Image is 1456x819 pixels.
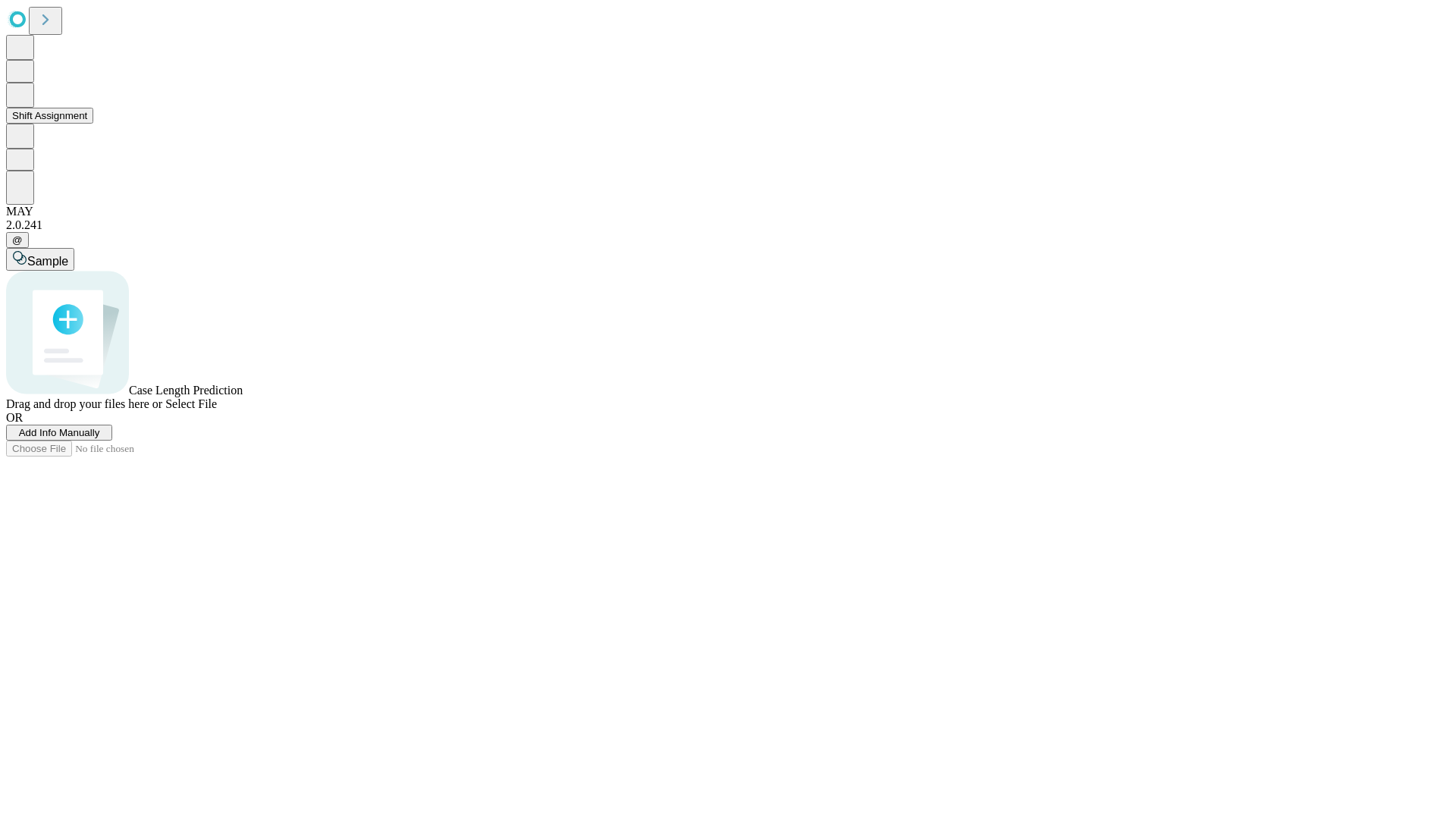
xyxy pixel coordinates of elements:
[6,232,29,248] button: @
[27,255,68,268] span: Sample
[6,411,23,424] span: OR
[6,108,93,124] button: Shift Assignment
[12,234,23,246] span: @
[129,384,243,397] span: Case Length Prediction
[6,397,162,410] span: Drag and drop your files here or
[19,427,100,438] span: Add Info Manually
[6,248,74,271] button: Sample
[6,425,112,441] button: Add Info Manually
[6,205,1450,218] div: MAY
[6,218,1450,232] div: 2.0.241
[165,397,217,410] span: Select File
